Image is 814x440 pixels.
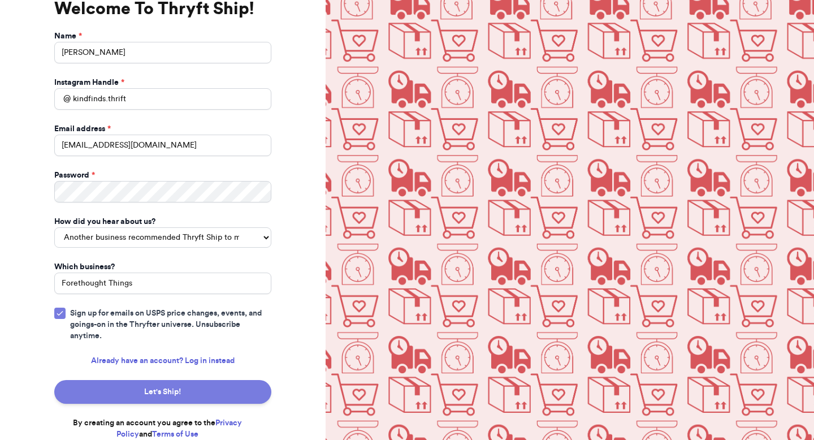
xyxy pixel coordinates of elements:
div: @ [54,88,71,110]
p: By creating an account you agree to the and [54,417,261,440]
a: Already have an account? Log in instead [91,355,235,366]
a: Terms of Use [152,430,198,438]
span: Sign up for emails on USPS price changes, events, and goings-on in the Thryfter universe. Unsubsc... [70,308,271,342]
label: How did you hear about us? [54,216,155,227]
label: Instagram Handle [54,77,124,88]
label: Email address [54,123,111,135]
label: Which business? [54,261,115,273]
label: Name [54,31,82,42]
label: Password [54,170,95,181]
button: Let's Ship! [54,380,271,404]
